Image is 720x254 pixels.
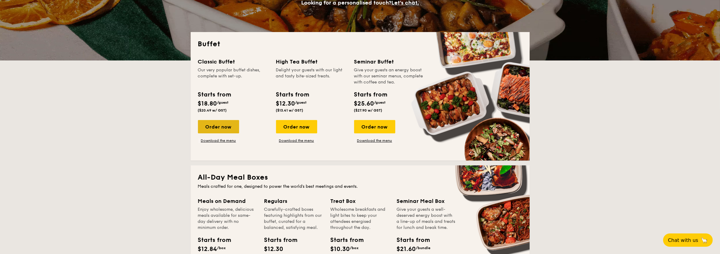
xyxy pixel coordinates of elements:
div: Regulars [264,197,323,205]
div: Carefully-crafted boxes featuring highlights from our buffet, curated for a balanced, satisfying ... [264,207,323,231]
div: Meals crafted for one, designed to power the world's best meetings and events. [198,184,522,190]
h2: All-Day Meal Boxes [198,173,522,182]
div: Give your guests an energy boost with our seminar menus, complete with coffee and tea. [354,67,425,85]
a: Download the menu [354,138,395,143]
div: Starts from [397,236,424,245]
div: Order now [198,120,239,133]
div: Wholesome breakfasts and light bites to keep your attendees energised throughout the day. [330,207,390,231]
div: Classic Buffet [198,57,269,66]
div: Enjoy wholesome, delicious meals available for same-day delivery with no minimum order. [198,207,257,231]
button: Chat with us🦙 [663,233,713,247]
div: Give your guests a well-deserved energy boost with a line-up of meals and treats for lunch and br... [397,207,456,231]
div: Seminar Buffet [354,57,425,66]
h2: Buffet [198,39,522,49]
div: Our very popular buffet dishes, complete with set-up. [198,67,269,85]
a: Download the menu [198,138,239,143]
div: Starts from [330,236,358,245]
span: /guest [217,100,229,105]
span: /guest [374,100,386,105]
div: Starts from [354,90,387,99]
span: $12.84 [198,246,217,253]
div: Seminar Meal Box [397,197,456,205]
span: ($27.90 w/ GST) [354,108,383,112]
div: Starts from [264,236,291,245]
div: Meals on Demand [198,197,257,205]
div: Starts from [198,236,225,245]
div: Order now [276,120,317,133]
div: Starts from [198,90,231,99]
span: $25.60 [354,100,374,107]
div: Order now [354,120,395,133]
div: Treat Box [330,197,390,205]
span: /box [350,246,359,250]
span: Chat with us [668,237,698,243]
span: ($13.41 w/ GST) [276,108,304,112]
span: $12.30 [276,100,295,107]
span: $18.80 [198,100,217,107]
span: /guest [295,100,307,105]
span: $21.60 [397,246,416,253]
span: 🦙 [701,237,708,244]
div: Starts from [276,90,309,99]
span: $12.30 [264,246,284,253]
span: /bundle [416,246,431,250]
span: /box [217,246,226,250]
span: ($20.49 w/ GST) [198,108,227,112]
div: Delight your guests with our light and tasty bite-sized treats. [276,67,347,85]
span: $10.30 [330,246,350,253]
div: High Tea Buffet [276,57,347,66]
a: Download the menu [276,138,317,143]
